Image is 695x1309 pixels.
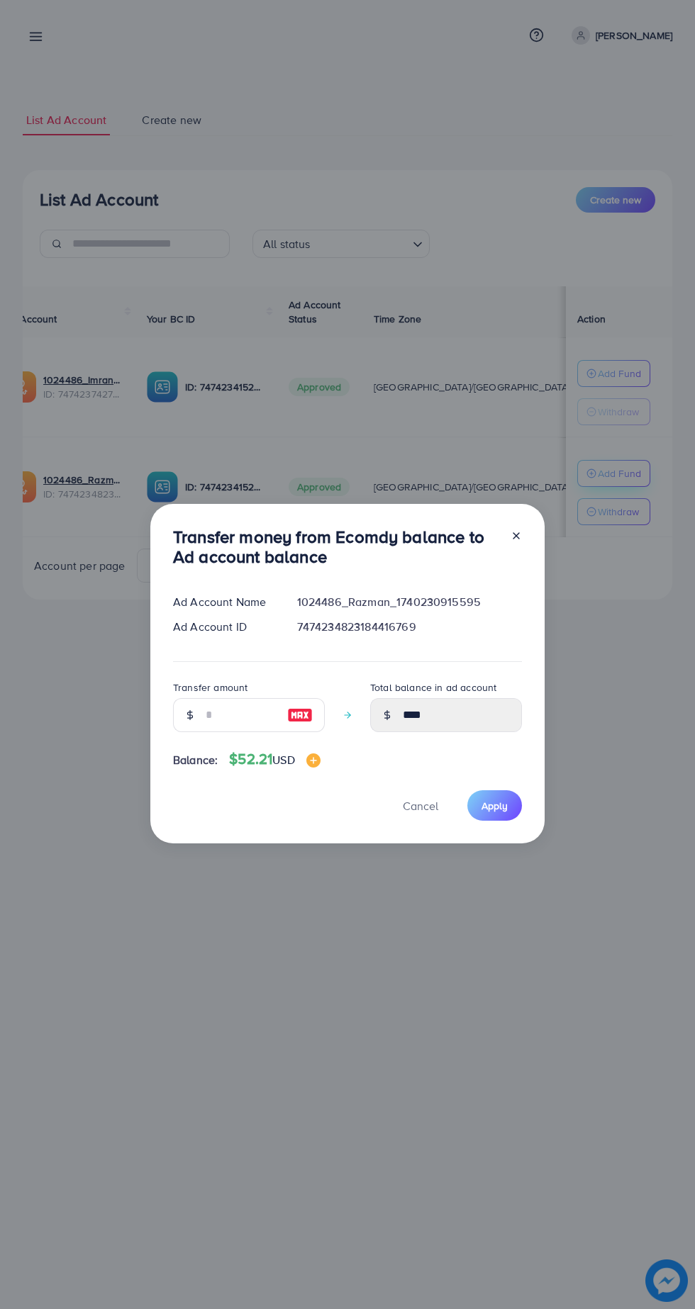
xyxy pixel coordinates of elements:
[173,680,248,695] label: Transfer amount
[403,798,438,814] span: Cancel
[173,752,218,768] span: Balance:
[482,799,508,813] span: Apply
[306,753,321,768] img: image
[286,594,533,610] div: 1024486_Razman_1740230915595
[385,790,456,821] button: Cancel
[287,707,313,724] img: image
[229,751,320,768] h4: $52.21
[272,752,294,768] span: USD
[370,680,496,695] label: Total balance in ad account
[162,619,286,635] div: Ad Account ID
[467,790,522,821] button: Apply
[286,619,533,635] div: 7474234823184416769
[162,594,286,610] div: Ad Account Name
[173,527,499,568] h3: Transfer money from Ecomdy balance to Ad account balance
